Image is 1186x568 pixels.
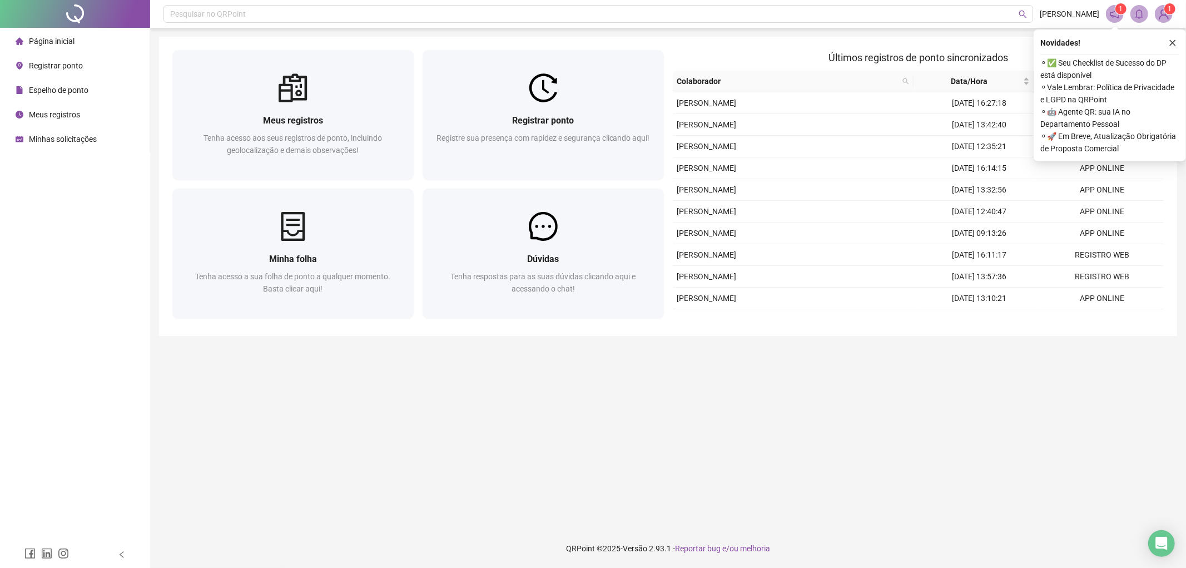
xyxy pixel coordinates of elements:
[172,189,414,318] a: Minha folhaTenha acesso a sua folha de ponto a qualquer momento. Basta clicar aqui!
[204,134,382,155] span: Tenha acesso aos seus registros de ponto, incluindo geolocalização e demais observações!
[902,78,909,85] span: search
[918,201,1041,223] td: [DATE] 12:40:47
[436,134,650,142] span: Registre sua presença com rapidez e segurança clicando aqui!
[1040,130,1179,155] span: ⚬ 🚀 Em Breve, Atualização Obrigatória de Proposta Comercial
[1041,244,1164,266] td: REGISTRO WEB
[24,548,36,559] span: facebook
[1041,201,1164,223] td: APP ONLINE
[1115,3,1127,14] sup: 1
[512,115,574,126] span: Registrar ponto
[1041,223,1164,244] td: APP ONLINE
[263,115,323,126] span: Meus registros
[423,189,664,318] a: DúvidasTenha respostas para as suas dúvidas clicando aqui e acessando o chat!
[1155,6,1172,22] img: 58815
[918,223,1041,244] td: [DATE] 09:13:26
[677,207,737,216] span: [PERSON_NAME]
[527,254,559,264] span: Dúvidas
[677,120,737,129] span: [PERSON_NAME]
[423,50,664,180] a: Registrar pontoRegistre sua presença com rapidez e segurança clicando aqui!
[828,52,1008,63] span: Últimos registros de ponto sincronizados
[1040,81,1179,106] span: ⚬ Vale Lembrar: Política de Privacidade e LGPD na QRPoint
[918,75,1021,87] span: Data/Hora
[1041,309,1164,331] td: REGISTRO WEB
[1164,3,1175,14] sup: Atualize o seu contato no menu Meus Dados
[1119,5,1123,13] span: 1
[918,244,1041,266] td: [DATE] 16:11:17
[1041,266,1164,288] td: REGISTRO WEB
[900,73,911,90] span: search
[677,294,737,303] span: [PERSON_NAME]
[29,86,88,95] span: Espelho de ponto
[918,114,1041,136] td: [DATE] 13:42:40
[450,272,636,293] span: Tenha respostas para as suas dúvidas clicando aqui e acessando o chat!
[1110,9,1120,19] span: notification
[16,37,23,45] span: home
[1168,5,1172,13] span: 1
[172,50,414,180] a: Meus registrosTenha acesso aos seus registros de ponto, incluindo geolocalização e demais observa...
[269,254,317,264] span: Minha folha
[623,544,647,553] span: Versão
[918,309,1041,331] td: [DATE] 09:08:43
[118,551,126,559] span: left
[677,185,737,194] span: [PERSON_NAME]
[677,164,737,172] span: [PERSON_NAME]
[16,86,23,94] span: file
[1041,179,1164,201] td: APP ONLINE
[1169,39,1177,47] span: close
[918,266,1041,288] td: [DATE] 13:57:36
[16,111,23,118] span: clock-circle
[195,272,390,293] span: Tenha acesso a sua folha de ponto a qualquer momento. Basta clicar aqui!
[918,92,1041,114] td: [DATE] 16:27:18
[16,62,23,70] span: environment
[1148,530,1175,557] div: Open Intercom Messenger
[677,272,737,281] span: [PERSON_NAME]
[1019,10,1027,18] span: search
[918,288,1041,309] td: [DATE] 13:10:21
[914,71,1034,92] th: Data/Hora
[918,136,1041,157] td: [DATE] 12:35:21
[58,548,69,559] span: instagram
[1040,37,1080,49] span: Novidades !
[1040,8,1099,20] span: [PERSON_NAME]
[918,179,1041,201] td: [DATE] 13:32:56
[16,135,23,143] span: schedule
[1040,106,1179,130] span: ⚬ 🤖 Agente QR: sua IA no Departamento Pessoal
[1041,157,1164,179] td: APP ONLINE
[41,548,52,559] span: linkedin
[677,229,737,238] span: [PERSON_NAME]
[29,135,97,144] span: Minhas solicitações
[1134,9,1144,19] span: bell
[918,157,1041,179] td: [DATE] 16:14:15
[675,544,770,553] span: Reportar bug e/ou melhoria
[1041,288,1164,309] td: APP ONLINE
[29,37,75,46] span: Página inicial
[1040,57,1179,81] span: ⚬ ✅ Seu Checklist de Sucesso do DP está disponível
[150,529,1186,568] footer: QRPoint © 2025 - 2.93.1 -
[677,250,737,259] span: [PERSON_NAME]
[29,110,80,119] span: Meus registros
[29,61,83,70] span: Registrar ponto
[677,75,899,87] span: Colaborador
[677,98,737,107] span: [PERSON_NAME]
[677,142,737,151] span: [PERSON_NAME]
